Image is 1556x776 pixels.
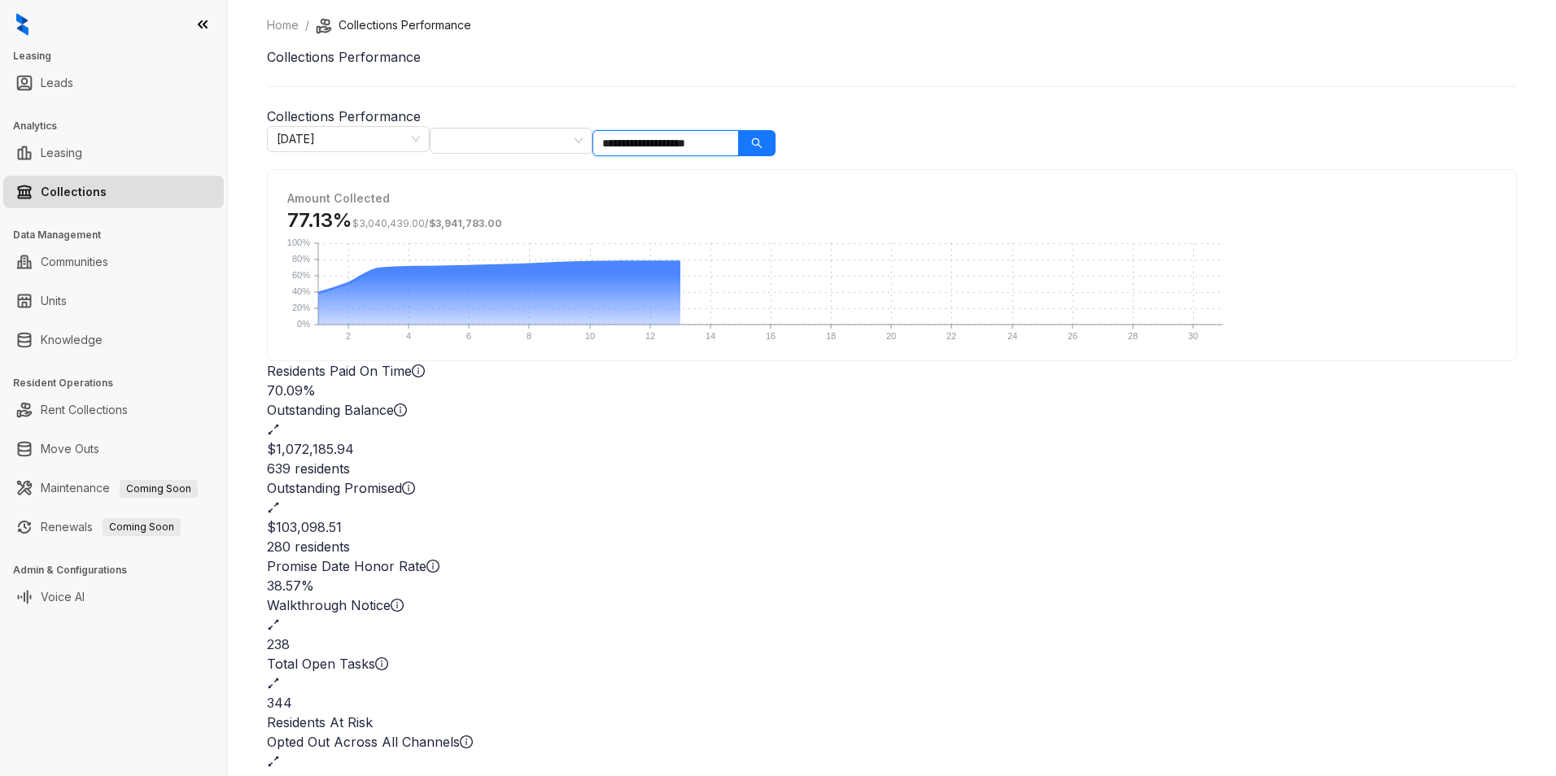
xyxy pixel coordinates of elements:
span: expand-alt [267,618,280,631]
text: 100% [287,238,310,247]
span: info-circle [394,403,407,416]
a: Voice AI [41,581,85,613]
span: $3,040,439.00 [352,217,425,229]
div: 280 residents [267,537,1517,556]
span: Coming Soon [103,518,181,536]
li: Units [3,285,224,317]
span: expand-alt [267,755,280,768]
li: Maintenance [3,472,224,504]
li: Move Outs [3,433,224,465]
li: Knowledge [3,324,224,356]
li: / [305,16,309,34]
h3: Admin & Configurations [13,563,227,578]
span: expand-alt [267,501,280,514]
text: 26 [1068,331,1077,341]
text: 12 [645,331,655,341]
h3: Resident Operations [13,376,227,390]
li: Communities [3,246,224,278]
li: Voice AI [3,581,224,613]
text: 2 [346,331,351,341]
li: Collections Performance [316,16,471,34]
text: 8 [527,331,531,341]
h3: Residents At Risk [267,713,1517,732]
a: Knowledge [41,324,103,356]
span: expand-alt [267,423,280,436]
div: Outstanding Balance [267,400,1517,420]
h2: 70.09% [267,381,1517,400]
text: 24 [1007,331,1017,341]
span: info-circle [391,599,404,612]
a: Collections [41,176,107,208]
span: October 2025 [277,127,420,151]
text: 14 [706,331,715,341]
span: info-circle [460,735,473,748]
li: Leasing [3,137,224,169]
li: Collections [3,176,224,208]
span: info-circle [426,560,439,573]
text: 60% [292,270,310,280]
div: Residents Paid On Time [267,361,1517,381]
h2: $103,098.51 [267,517,1517,537]
span: expand-alt [267,677,280,690]
text: 40% [292,286,310,296]
span: info-circle [375,657,388,670]
text: 18 [826,331,836,341]
span: info-circle [412,364,425,377]
div: 639 residents [267,459,1517,478]
li: Rent Collections [3,394,224,426]
h3: Analytics [13,119,227,133]
span: / [352,217,502,229]
text: 6 [466,331,471,341]
text: 4 [406,331,411,341]
text: 16 [766,331,776,341]
h2: 238 [267,634,1517,654]
text: 28 [1128,331,1138,341]
a: Leads [41,67,73,99]
div: Outstanding Promised [267,478,1517,498]
text: 20% [292,303,310,312]
text: 22 [946,331,956,341]
a: Move Outs [41,433,99,465]
h2: $1,072,185.94 [267,439,1517,459]
div: Promise Date Honor Rate [267,556,1517,576]
img: logo [16,13,28,36]
span: search [751,137,763,149]
h1: Collections Performance [267,47,1517,67]
strong: Amount Collected [287,191,390,205]
text: 0% [297,319,310,329]
text: 80% [292,254,310,264]
text: 20 [886,331,896,341]
li: Renewals [3,511,224,543]
a: Home [264,16,302,34]
a: Communities [41,246,108,278]
span: $3,941,783.00 [429,217,502,229]
text: 10 [585,331,595,341]
h3: Leasing [13,49,227,63]
h2: 344 [267,693,1517,713]
li: Leads [3,67,224,99]
h3: Collections Performance [267,107,1517,126]
text: 30 [1188,331,1198,341]
div: Walkthrough Notice [267,595,1517,615]
h3: 77.13% [287,207,1497,233]
a: Leasing [41,137,82,169]
div: Total Open Tasks [267,654,1517,674]
h3: Data Management [13,228,227,242]
span: Coming Soon [120,480,198,498]
h2: 38.57% [267,576,1517,595]
div: Opted Out Across All Channels [267,732,1517,752]
span: info-circle [402,482,415,495]
a: Units [41,285,67,317]
a: RenewalsComing Soon [41,511,181,543]
a: Rent Collections [41,394,128,426]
